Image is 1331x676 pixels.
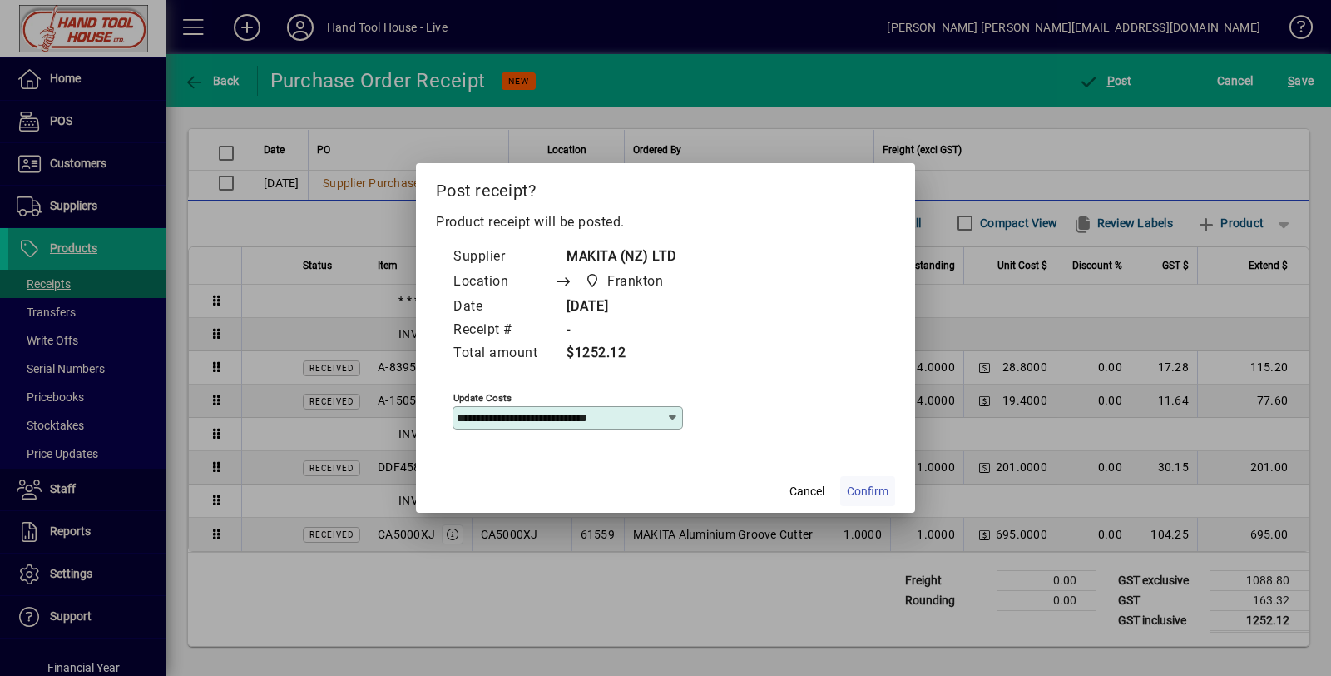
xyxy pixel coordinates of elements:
[607,271,663,291] span: Frankton
[416,163,915,211] h2: Post receipt?
[789,483,824,500] span: Cancel
[847,483,888,500] span: Confirm
[453,319,554,342] td: Receipt #
[453,269,554,296] td: Location
[436,212,895,232] p: Product receipt will be posted.
[554,246,695,269] td: MAKITA (NZ) LTD
[580,270,670,293] span: Frankton
[453,296,554,319] td: Date
[453,246,554,269] td: Supplier
[554,319,695,342] td: -
[780,476,834,506] button: Cancel
[554,342,695,365] td: $1252.12
[453,342,554,365] td: Total amount
[554,296,695,319] td: [DATE]
[453,392,512,404] mat-label: Update costs
[840,476,895,506] button: Confirm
